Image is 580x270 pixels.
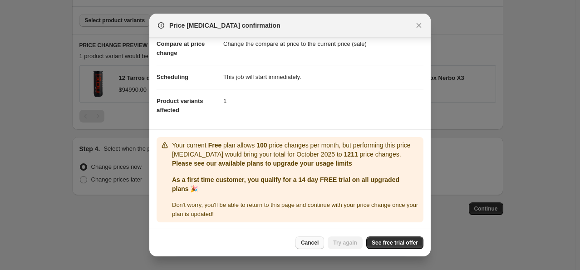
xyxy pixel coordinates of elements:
[223,65,423,89] dd: This job will start immediately.
[366,236,423,249] a: See free trial offer
[157,98,203,113] span: Product variants affected
[157,40,205,56] span: Compare at price change
[169,21,280,30] span: Price [MEDICAL_DATA] confirmation
[372,239,418,246] span: See free trial offer
[172,141,420,159] p: Your current plan allows price changes per month, but performing this price [MEDICAL_DATA] would ...
[301,239,319,246] span: Cancel
[172,201,418,217] span: Don ' t worry, you ' ll be able to return to this page and continue with your price change once y...
[208,142,222,149] b: Free
[172,159,420,168] p: Please see our available plans to upgrade your usage limits
[172,176,399,192] b: As a first time customer, you qualify for a 14 day FREE trial on all upgraded plans 🎉
[295,236,324,249] button: Cancel
[223,89,423,113] dd: 1
[256,142,267,149] b: 100
[413,19,425,32] button: Close
[344,151,358,158] b: 1211
[157,74,188,80] span: Scheduling
[223,32,423,56] dd: Change the compare at price to the current price (sale)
